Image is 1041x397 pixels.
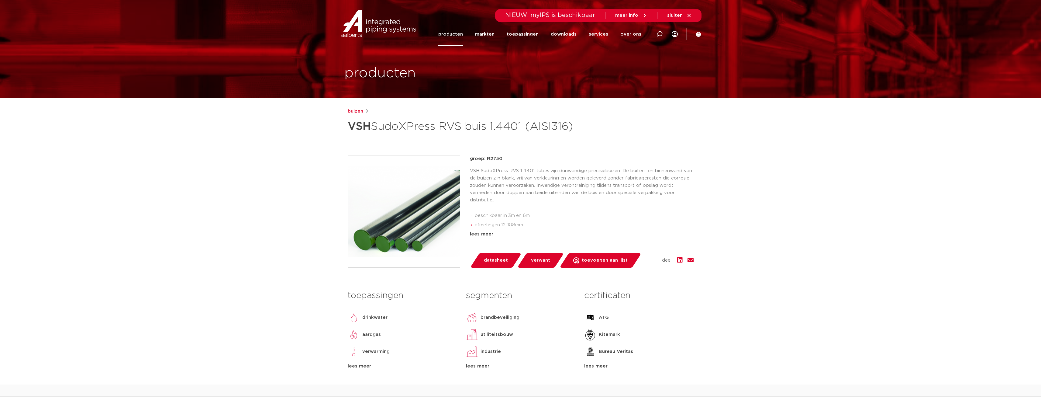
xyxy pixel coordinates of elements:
[362,314,388,321] p: drinkwater
[344,64,416,83] h1: producten
[531,256,550,265] span: verwant
[615,13,647,18] a: meer info
[620,23,641,46] a: over ons
[584,312,596,324] img: ATG
[584,346,596,358] img: Bureau Veritas
[466,363,575,370] div: lees meer
[348,117,576,136] h1: SudoXPress RVS buis 1.4401 (AISI316)
[348,312,360,324] img: drinkwater
[362,331,381,338] p: aardgas
[348,108,363,115] a: buizen
[481,331,513,338] p: utiliteitsbouw
[466,329,478,341] img: utiliteitsbouw
[667,13,683,18] span: sluiten
[348,155,460,267] img: Product Image for VSH SudoXPress RVS buis 1.4401 (AISI316)
[615,13,638,18] span: meer info
[475,23,495,46] a: markten
[484,256,508,265] span: datasheet
[481,348,501,355] p: industrie
[517,253,564,268] a: verwant
[470,167,694,204] p: VSH SudoXPress RVS 1.4401 tubes zijn dunwandige precisiebuizen. De buiten- en binnenwand van de b...
[438,23,463,46] a: producten
[599,314,609,321] p: ATG
[348,346,360,358] img: verwarming
[599,348,633,355] p: Bureau Veritas
[348,329,360,341] img: aardgas
[584,290,693,302] h3: certificaten
[584,329,596,341] img: Kitemark
[551,23,577,46] a: downloads
[481,314,519,321] p: brandbeveiliging
[507,23,539,46] a: toepassingen
[662,257,672,264] span: deel:
[470,155,694,162] p: groep: R2750
[584,363,693,370] div: lees meer
[362,348,390,355] p: verwarming
[466,346,478,358] img: industrie
[348,363,457,370] div: lees meer
[589,23,608,46] a: services
[470,231,694,238] div: lees meer
[505,12,595,18] span: NIEUW: myIPS is beschikbaar
[475,220,694,230] li: afmetingen 12-108mm
[438,23,641,46] nav: Menu
[599,331,620,338] p: Kitemark
[667,13,692,18] a: sluiten
[466,290,575,302] h3: segmenten
[470,253,522,268] a: datasheet
[582,256,628,265] span: toevoegen aan lijst
[466,312,478,324] img: brandbeveiliging
[475,211,694,221] li: beschikbaar in 3m en 6m
[348,121,371,132] strong: VSH
[348,290,457,302] h3: toepassingen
